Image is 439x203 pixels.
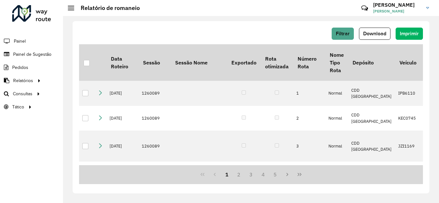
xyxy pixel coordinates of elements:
[359,28,390,40] button: Download
[257,168,269,181] button: 4
[106,162,139,187] td: [DATE]
[325,81,348,106] td: Normal
[13,90,32,97] span: Consultas
[245,168,257,181] button: 3
[396,28,423,40] button: Imprimir
[395,81,421,106] td: IPB6110
[358,1,372,15] a: Contato Rápido
[14,38,26,45] span: Painel
[348,44,395,81] th: Depósito
[348,162,395,187] td: CDD [GEOGRAPHIC_DATA]
[395,44,421,81] th: Veículo
[293,106,325,131] td: 2
[332,28,354,40] button: Filtrar
[221,168,233,181] button: 1
[139,106,171,131] td: 1260089
[106,106,139,131] td: [DATE]
[293,131,325,162] td: 3
[171,44,227,81] th: Sessão Nome
[348,131,395,162] td: CDD [GEOGRAPHIC_DATA]
[325,162,348,187] td: Normal
[106,131,139,162] td: [DATE]
[395,131,421,162] td: JZI1169
[227,44,261,81] th: Exportado
[400,31,419,36] span: Imprimir
[12,64,28,71] span: Pedidos
[13,51,51,58] span: Painel de Sugestão
[348,106,395,131] td: CDD [GEOGRAPHIC_DATA]
[336,31,350,36] span: Filtrar
[139,44,171,81] th: Sessão
[395,162,421,187] td: HSP1G09
[12,104,24,110] span: Tático
[373,2,421,8] h3: [PERSON_NAME]
[293,168,306,181] button: Last Page
[373,8,421,14] span: [PERSON_NAME]
[363,31,386,36] span: Download
[325,44,348,81] th: Nome Tipo Rota
[139,162,171,187] td: 1260089
[233,168,245,181] button: 2
[325,131,348,162] td: Normal
[261,44,293,81] th: Rota otimizada
[106,44,139,81] th: Data Roteiro
[139,81,171,106] td: 1260089
[293,162,325,187] td: 4
[395,106,421,131] td: KEC0745
[293,81,325,106] td: 1
[293,44,325,81] th: Número Rota
[106,81,139,106] td: [DATE]
[139,131,171,162] td: 1260089
[325,106,348,131] td: Normal
[348,81,395,106] td: CDD [GEOGRAPHIC_DATA]
[74,4,140,12] h2: Relatório de romaneio
[269,168,282,181] button: 5
[281,168,293,181] button: Next Page
[13,77,33,84] span: Relatórios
